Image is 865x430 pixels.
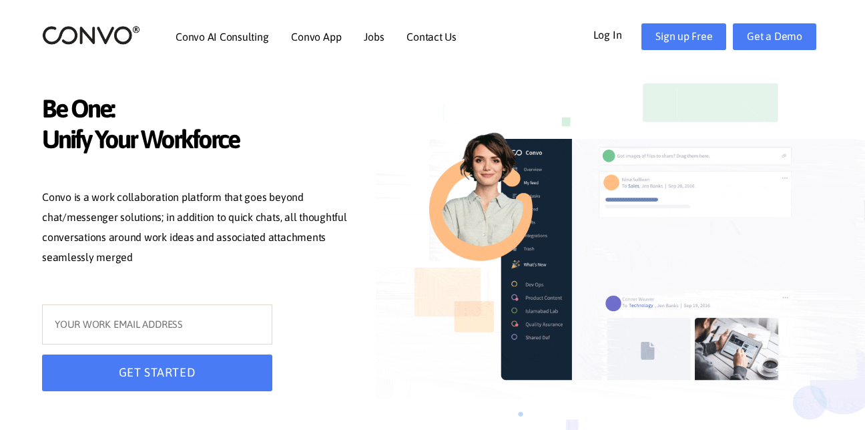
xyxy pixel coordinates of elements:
[42,25,140,45] img: logo_2.png
[42,355,272,391] button: GET STARTED
[291,31,341,42] a: Convo App
[42,188,356,270] p: Convo is a work collaboration platform that goes beyond chat/messenger solutions; in addition to ...
[593,23,642,45] a: Log In
[364,31,384,42] a: Jobs
[406,31,457,42] a: Contact Us
[176,31,268,42] a: Convo AI Consulting
[42,93,356,128] span: Be One:
[42,304,272,345] input: YOUR WORK EMAIL ADDRESS
[42,124,356,158] span: Unify Your Workforce
[733,23,816,50] a: Get a Demo
[641,23,726,50] a: Sign up Free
